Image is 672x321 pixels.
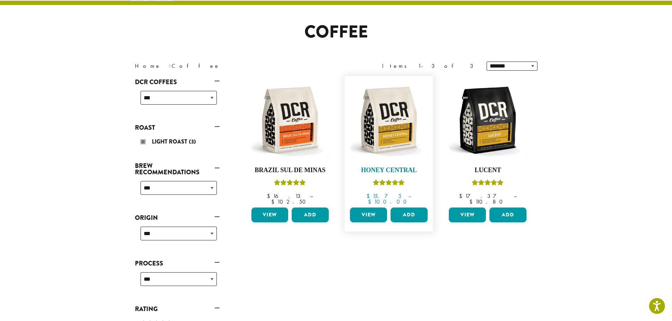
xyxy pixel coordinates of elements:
[135,76,220,88] a: DCR Coffees
[189,138,196,146] span: (3)
[449,208,486,222] a: View
[135,134,220,151] div: Roast
[469,198,506,205] bdi: 110.80
[251,208,289,222] a: View
[250,167,331,174] h4: Brazil Sul De Minas
[135,269,220,294] div: Process
[267,192,303,200] bdi: 16.13
[130,22,543,42] h1: Coffee
[135,160,220,178] a: Brew Recommendations
[391,208,428,222] button: Add
[367,192,373,200] span: $
[168,59,171,70] span: ›
[367,192,402,200] bdi: 15.75
[292,208,329,222] button: Add
[459,192,507,200] bdi: 17.37
[274,179,306,189] div: Rated 5.00 out of 5
[348,167,429,174] h4: Honey Central
[514,192,517,200] span: –
[459,192,465,200] span: $
[135,303,220,315] a: Rating
[249,80,331,161] img: DCR-12oz-Brazil-Sul-De-Minas-Stock-scaled.png
[368,198,374,205] span: $
[135,224,220,249] div: Origin
[368,198,410,205] bdi: 100.00
[135,122,220,134] a: Roast
[135,257,220,269] a: Process
[472,179,504,189] div: Rated 5.00 out of 5
[348,80,429,161] img: DCR-12oz-Honey-Central-Stock-scaled.png
[447,80,528,205] a: LucentRated 5.00 out of 5
[135,62,326,70] nav: Breadcrumb
[348,80,429,205] a: Honey CentralRated 5.00 out of 5
[267,192,273,200] span: $
[152,138,189,146] span: Light Roast
[382,62,476,70] div: Items 1-3 of 3
[447,80,528,161] img: DCR-12oz-Lucent-Stock-scaled.png
[373,179,405,189] div: Rated 5.00 out of 5
[135,212,220,224] a: Origin
[408,192,411,200] span: –
[489,208,527,222] button: Add
[447,167,528,174] h4: Lucent
[271,198,277,205] span: $
[271,198,309,205] bdi: 102.50
[310,192,313,200] span: –
[469,198,475,205] span: $
[135,62,161,70] a: Home
[350,208,387,222] a: View
[135,88,220,113] div: DCR Coffees
[250,80,331,205] a: Brazil Sul De MinasRated 5.00 out of 5
[135,178,220,203] div: Brew Recommendations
